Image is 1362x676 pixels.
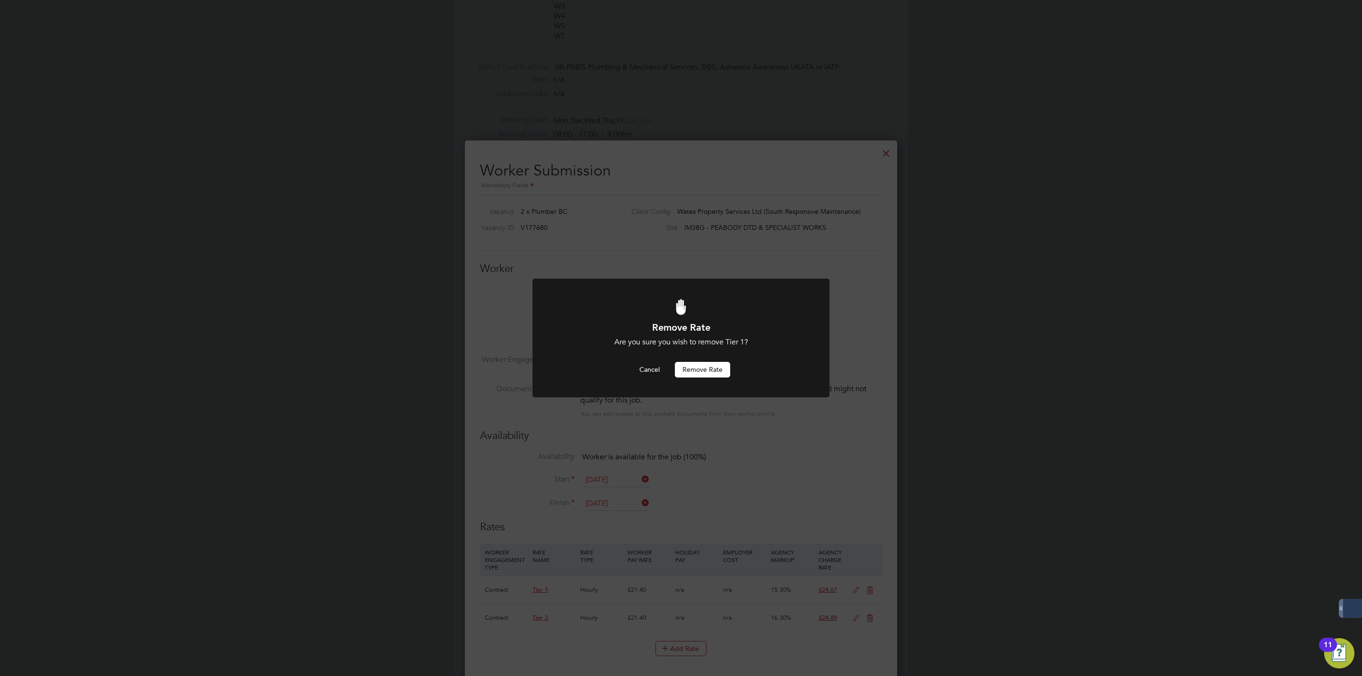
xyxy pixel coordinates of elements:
div: Are you sure you wish to remove Tier 1? [558,337,804,347]
button: Open Resource Center, 11 new notifications [1324,638,1354,668]
button: Cancel [632,362,667,377]
h1: Remove Rate [558,321,804,334]
button: Remove rate [675,362,730,377]
div: 11 [1324,645,1332,657]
